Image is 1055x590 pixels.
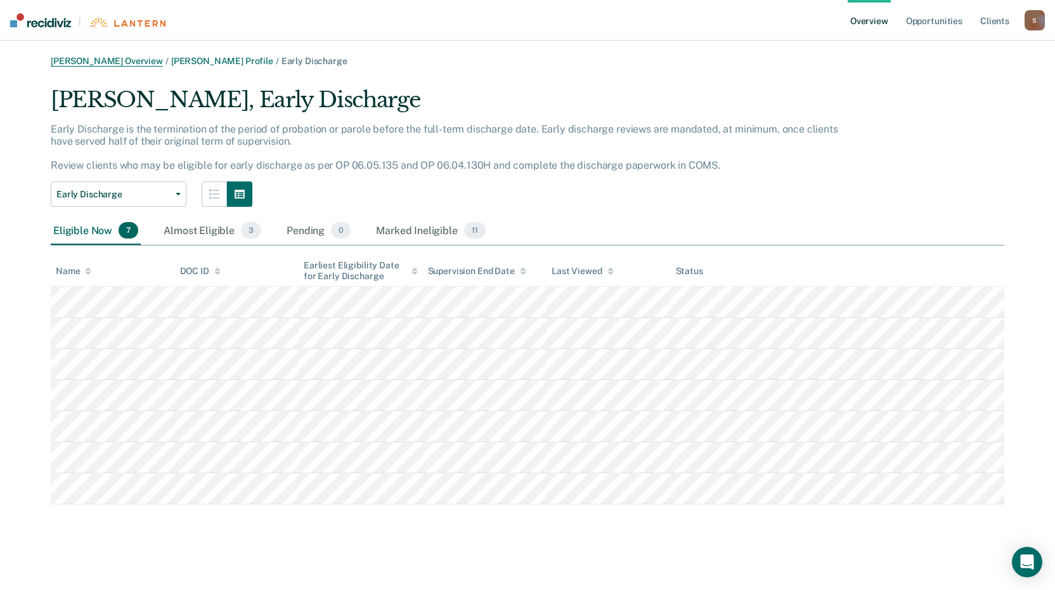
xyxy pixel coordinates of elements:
[1012,547,1042,577] div: Open Intercom Messenger
[119,222,138,239] span: 7
[10,13,71,27] img: Recidiviz
[71,16,89,27] span: |
[1025,10,1045,30] button: S
[161,217,264,245] div: Almost Eligible3
[51,123,838,172] p: Early Discharge is the termination of the period of probation or parole before the full-term disc...
[373,217,488,245] div: Marked Ineligible11
[284,217,353,245] div: Pending0
[676,266,703,277] div: Status
[163,56,171,66] span: /
[56,189,171,200] span: Early Discharge
[51,217,141,245] div: Eligible Now7
[282,56,347,66] span: Early Discharge
[304,260,418,282] div: Earliest Eligibility Date for Early Discharge
[331,222,351,239] span: 0
[51,87,842,123] div: [PERSON_NAME], Early Discharge
[428,266,526,277] div: Supervision End Date
[51,56,163,67] a: [PERSON_NAME] Overview
[552,266,613,277] div: Last Viewed
[273,56,282,66] span: /
[241,222,261,239] span: 3
[51,181,186,207] button: Early Discharge
[171,56,273,66] a: [PERSON_NAME] Profile
[89,18,165,27] img: Lantern
[10,13,165,27] a: |
[56,266,91,277] div: Name
[180,266,221,277] div: DOC ID
[464,222,486,239] span: 11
